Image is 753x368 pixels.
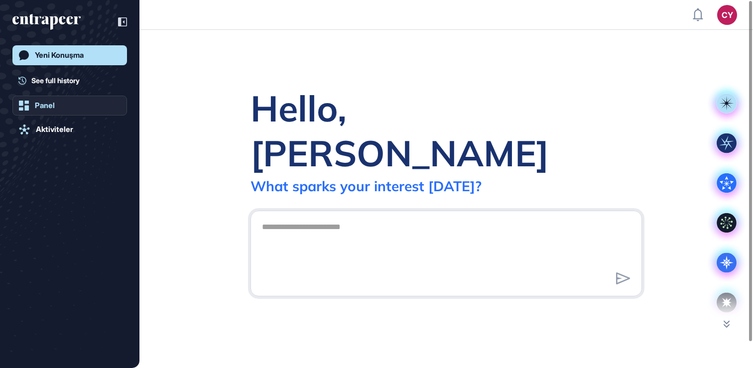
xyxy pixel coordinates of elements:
a: Panel [12,96,127,116]
div: Aktiviteler [36,125,73,134]
span: See full history [31,75,80,86]
button: CY [717,5,737,25]
div: Yeni Konuşma [35,51,84,60]
div: entrapeer-logo [12,14,81,30]
div: Panel [35,101,55,110]
div: Hello, [PERSON_NAME] [251,86,642,175]
div: What sparks your interest [DATE]? [251,177,482,195]
a: Aktiviteler [12,120,127,139]
a: See full history [18,75,127,86]
a: Yeni Konuşma [12,45,127,65]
